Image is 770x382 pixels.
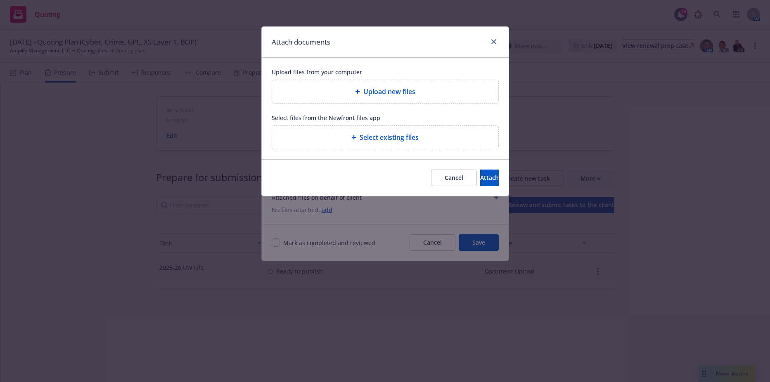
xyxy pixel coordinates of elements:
div: Upload new files [272,80,499,104]
span: Upload new files [363,87,415,97]
span: Select existing files [360,132,419,142]
a: close [489,37,499,47]
div: Select existing files [272,125,499,149]
span: Upload files from your computer [272,68,499,76]
span: Attach [480,174,499,182]
span: Select files from the Newfront files app [272,113,499,122]
h1: Attach documents [272,37,330,47]
button: Attach [480,170,499,186]
span: Cancel [445,174,463,182]
button: Cancel [431,170,477,186]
